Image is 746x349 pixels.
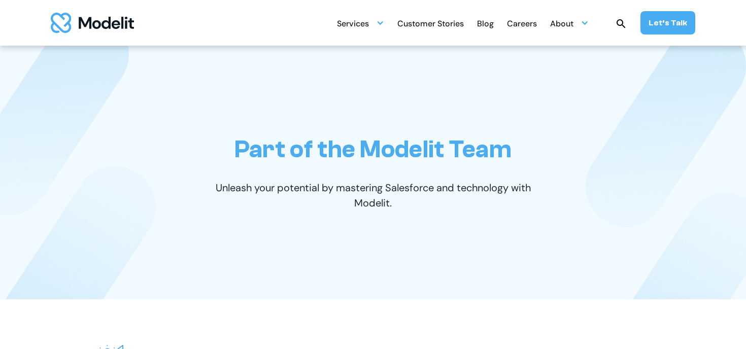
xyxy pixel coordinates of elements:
[649,17,687,28] div: Let’s Talk
[51,13,134,33] img: modelit logo
[337,13,384,33] div: Services
[337,15,369,34] div: Services
[234,135,512,164] h1: Part of the Modelit Team
[507,15,537,34] div: Careers
[477,15,494,34] div: Blog
[640,11,695,34] a: Let’s Talk
[477,13,494,33] a: Blog
[550,15,573,34] div: About
[51,13,134,33] a: home
[198,180,548,211] p: Unleash your potential by mastering Salesforce and technology with Modelit.
[550,13,589,33] div: About
[397,15,464,34] div: Customer Stories
[507,13,537,33] a: Careers
[397,13,464,33] a: Customer Stories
